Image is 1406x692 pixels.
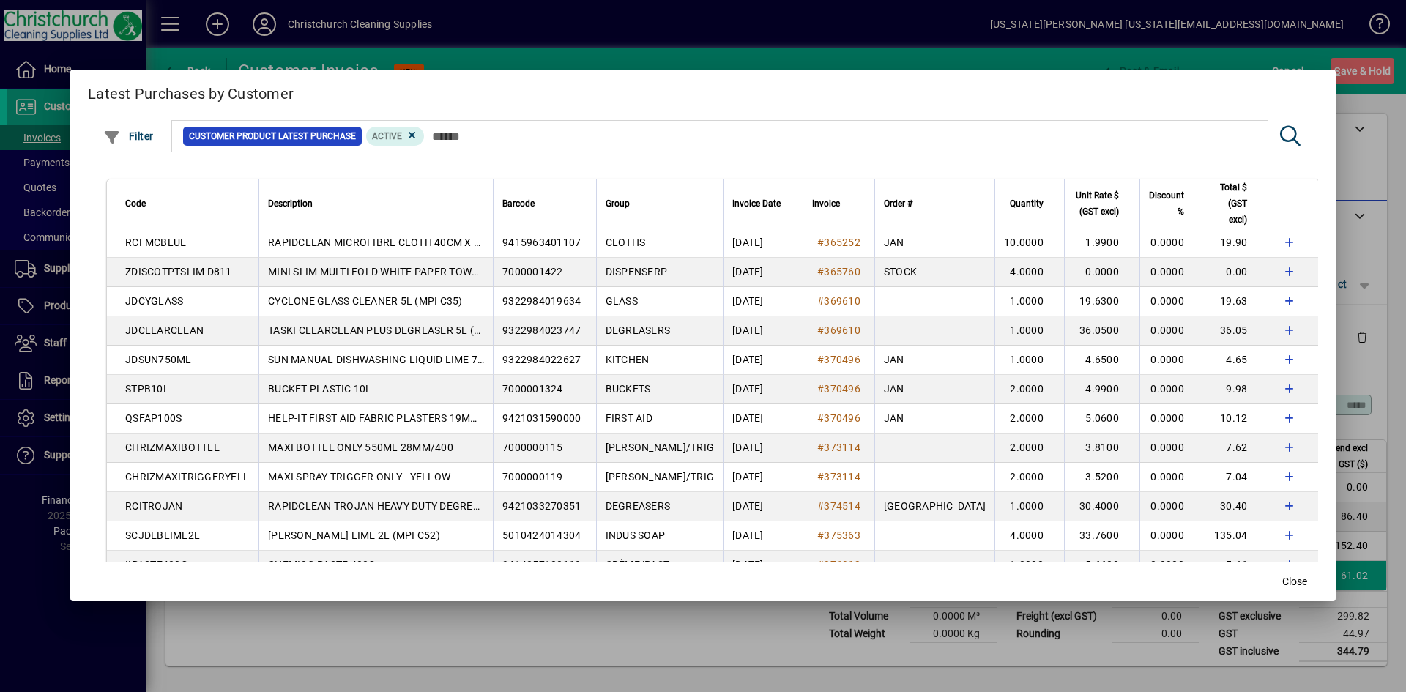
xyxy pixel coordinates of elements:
[994,551,1064,580] td: 1.0000
[874,258,994,287] td: STOCK
[1139,346,1205,375] td: 0.0000
[723,375,803,404] td: [DATE]
[125,471,249,483] span: CHRIZMAXITRIGGERYELL
[1205,258,1268,287] td: 0.00
[1064,287,1139,316] td: 19.6300
[1064,521,1139,551] td: 33.7600
[824,500,860,512] span: 374514
[125,196,250,212] div: Code
[1149,187,1197,220] div: Discount %
[1205,404,1268,434] td: 10.12
[817,442,824,453] span: #
[994,258,1064,287] td: 4.0000
[502,500,581,512] span: 9421033270351
[268,196,484,212] div: Description
[268,295,463,307] span: CYCLONE GLASS CLEANER 5L (MPI C35)
[502,324,581,336] span: 9322984023747
[606,442,715,453] span: [PERSON_NAME]/TRIG
[824,266,860,278] span: 365760
[125,295,183,307] span: JDCYGLASS
[812,557,866,573] a: #376913
[1139,434,1205,463] td: 0.0000
[1139,287,1205,316] td: 0.0000
[606,559,670,570] span: CRÈME/PAST
[1205,346,1268,375] td: 4.65
[824,442,860,453] span: 373114
[817,266,824,278] span: #
[606,266,668,278] span: DISPENSERP
[1139,551,1205,580] td: 0.0000
[994,434,1064,463] td: 2.0000
[606,196,630,212] span: Group
[1064,492,1139,521] td: 30.4000
[812,351,866,368] a: #370496
[1064,404,1139,434] td: 5.0600
[994,521,1064,551] td: 4.0000
[1010,196,1044,212] span: Quantity
[502,442,563,453] span: 7000000115
[817,324,824,336] span: #
[125,500,182,512] span: RCITROJAN
[723,316,803,346] td: [DATE]
[125,237,186,248] span: RCFMCBLUE
[1205,316,1268,346] td: 36.05
[268,237,535,248] span: RAPIDCLEAN MICROFIBRE CLOTH 40CM X 40CM - BLUE
[502,237,581,248] span: 9415963401107
[723,434,803,463] td: [DATE]
[817,237,824,248] span: #
[824,324,860,336] span: 369610
[812,469,866,485] a: #373114
[125,266,232,278] span: ZDISCOTPTSLIM D811
[1064,316,1139,346] td: 36.0500
[502,559,581,570] span: 9414857100119
[502,196,535,212] span: Barcode
[1205,434,1268,463] td: 7.62
[502,383,563,395] span: 7000001324
[1064,434,1139,463] td: 3.8100
[994,463,1064,492] td: 2.0000
[994,346,1064,375] td: 1.0000
[502,412,581,424] span: 9421031590000
[189,129,356,144] span: Customer Product Latest Purchase
[824,471,860,483] span: 373114
[1205,287,1268,316] td: 19.63
[502,266,563,278] span: 7000001422
[824,237,860,248] span: 365252
[723,258,803,287] td: [DATE]
[1214,179,1248,228] span: Total $ (GST excl)
[606,237,646,248] span: CLOTHS
[125,529,200,541] span: SCJDEBLIME2L
[125,559,188,570] span: IIPASTE400G
[502,529,581,541] span: 5010424014304
[1149,187,1184,220] span: Discount %
[1004,196,1057,212] div: Quantity
[103,130,154,142] span: Filter
[1064,375,1139,404] td: 4.9900
[606,354,650,365] span: KITCHEN
[502,471,563,483] span: 7000000119
[1205,551,1268,580] td: 5.66
[874,228,994,258] td: JAN
[817,295,824,307] span: #
[817,500,824,512] span: #
[812,498,866,514] a: #374514
[1282,574,1307,589] span: Close
[994,228,1064,258] td: 10.0000
[1139,316,1205,346] td: 0.0000
[874,492,994,521] td: [GEOGRAPHIC_DATA]
[817,383,824,395] span: #
[1271,569,1318,595] button: Close
[606,412,652,424] span: FIRST AID
[606,295,638,307] span: GLASS
[1139,492,1205,521] td: 0.0000
[1139,258,1205,287] td: 0.0000
[1064,346,1139,375] td: 4.6500
[502,295,581,307] span: 9322984019634
[606,471,715,483] span: [PERSON_NAME]/TRIG
[268,471,450,483] span: MAXI SPRAY TRIGGER ONLY - YELLOW
[1205,463,1268,492] td: 7.04
[812,293,866,309] a: #369610
[994,316,1064,346] td: 1.0000
[125,354,192,365] span: JDSUN750ML
[723,228,803,258] td: [DATE]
